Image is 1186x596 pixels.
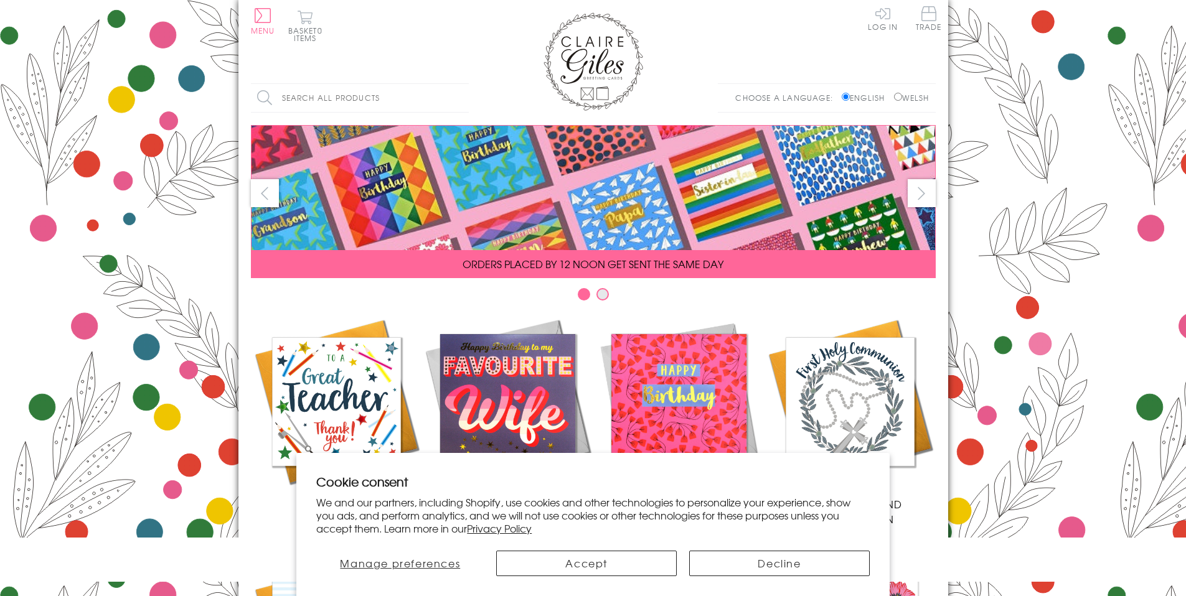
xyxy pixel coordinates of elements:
[251,179,279,207] button: prev
[894,92,930,103] label: Welsh
[689,551,870,576] button: Decline
[463,256,723,271] span: ORDERS PLACED BY 12 NOON GET SENT THE SAME DAY
[316,496,870,534] p: We and our partners, including Shopify, use cookies and other technologies to personalize your ex...
[251,287,936,307] div: Carousel Pagination
[288,10,322,42] button: Basket0 items
[894,93,902,101] input: Welsh
[578,288,590,300] button: Carousel Page 1 (Current Slide)
[765,316,936,526] a: Communion and Confirmation
[294,25,322,44] span: 0 items
[596,288,609,300] button: Carousel Page 2
[916,6,942,30] span: Trade
[916,6,942,33] a: Trade
[340,556,460,570] span: Manage preferences
[251,316,422,511] a: Academic
[842,93,850,101] input: English
[251,84,469,112] input: Search all products
[467,521,532,536] a: Privacy Policy
[908,179,936,207] button: next
[316,473,870,490] h2: Cookie consent
[593,316,765,511] a: Birthdays
[316,551,484,576] button: Manage preferences
[456,84,469,112] input: Search
[251,8,275,34] button: Menu
[496,551,677,576] button: Accept
[544,12,643,111] img: Claire Giles Greetings Cards
[735,92,839,103] p: Choose a language:
[842,92,891,103] label: English
[868,6,898,30] a: Log In
[251,25,275,36] span: Menu
[422,316,593,511] a: New Releases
